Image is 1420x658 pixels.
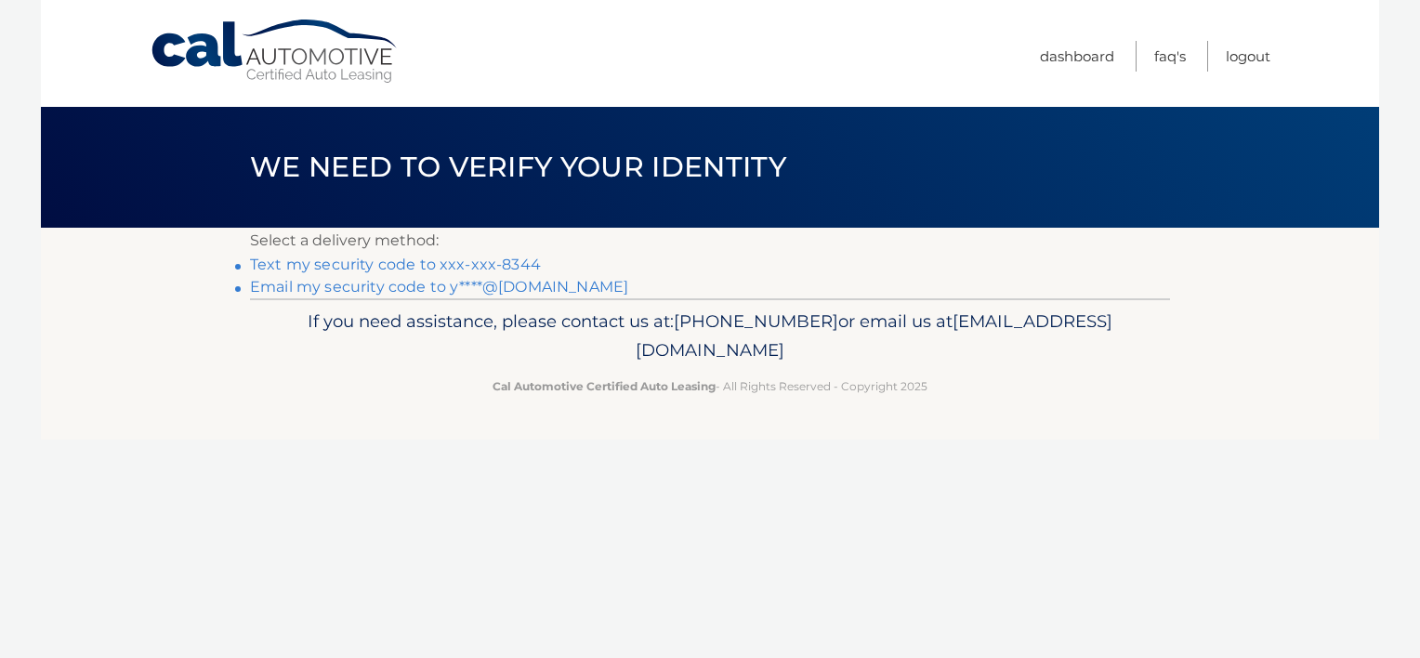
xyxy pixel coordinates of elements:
span: [PHONE_NUMBER] [674,310,838,332]
a: Dashboard [1040,41,1114,72]
a: Cal Automotive [150,19,401,85]
a: Email my security code to y****@[DOMAIN_NAME] [250,278,628,296]
a: FAQ's [1154,41,1186,72]
p: Select a delivery method: [250,228,1170,254]
p: - All Rights Reserved - Copyright 2025 [262,376,1158,396]
a: Text my security code to xxx-xxx-8344 [250,256,541,273]
strong: Cal Automotive Certified Auto Leasing [493,379,716,393]
p: If you need assistance, please contact us at: or email us at [262,307,1158,366]
span: We need to verify your identity [250,150,786,184]
a: Logout [1226,41,1270,72]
